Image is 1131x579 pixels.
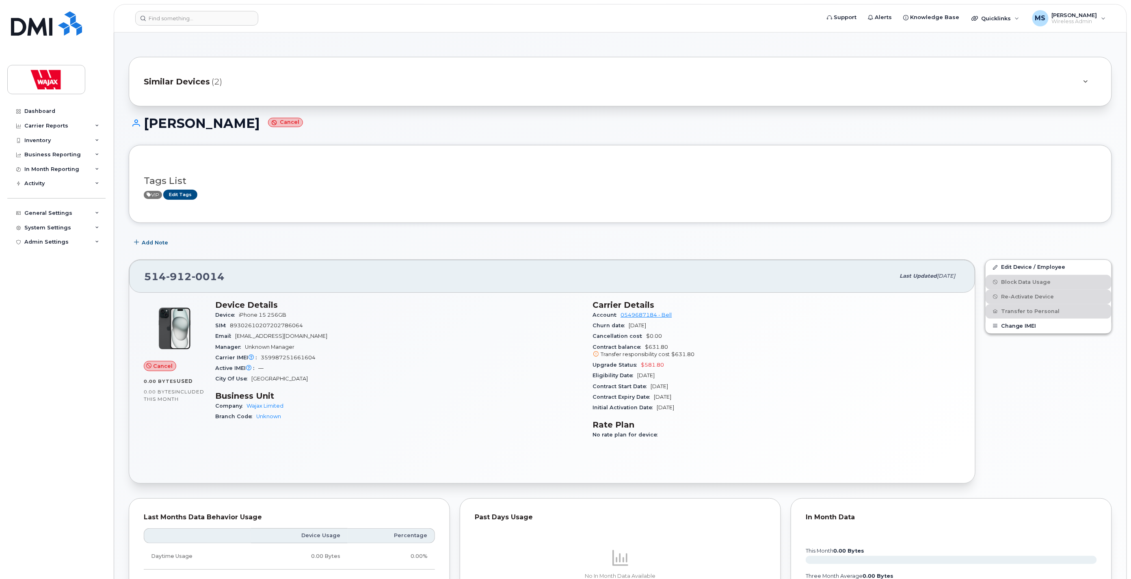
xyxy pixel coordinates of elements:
td: 0.00 Bytes [251,543,348,570]
h3: Tags List [144,176,1097,186]
span: [DATE] [638,372,655,378]
span: City Of Use [215,376,251,382]
span: Active IMEI [215,365,258,371]
a: Edit Tags [163,190,197,200]
h1: [PERSON_NAME] [129,116,1112,130]
h3: Carrier Details [593,300,961,310]
span: 514 [144,270,225,283]
span: Upgrade Status [593,362,641,368]
a: Edit Device / Employee [986,260,1112,274]
span: 0.00 Bytes [144,378,177,384]
span: Branch Code [215,413,256,419]
text: three month average [805,573,893,579]
span: Similar Devices [144,76,210,88]
h3: Rate Plan [593,420,961,430]
span: $0.00 [647,333,662,339]
th: Percentage [348,528,435,543]
h3: Business Unit [215,391,583,401]
span: Cancellation cost [593,333,647,339]
span: (2) [212,76,222,88]
span: [DATE] [937,273,955,279]
div: In Month Data [806,513,1097,521]
span: — [258,365,264,371]
span: Account [593,312,621,318]
span: Add Note [142,239,168,246]
span: Contract Expiry Date [593,394,654,400]
span: [DATE] [657,404,675,410]
span: iPhone 15 256GB [239,312,286,318]
span: included this month [144,389,204,402]
span: Email [215,333,235,339]
span: 0014 [192,270,225,283]
td: Daytime Usage [144,543,251,570]
span: Cancel [153,362,173,370]
button: Block Data Usage [986,275,1112,289]
span: 359987251661604 [261,354,316,361]
span: Unknown Manager [245,344,294,350]
img: iPhone_15_Black.png [150,304,199,353]
span: [DATE] [654,394,672,400]
span: $581.80 [641,362,664,368]
span: [DATE] [651,383,668,389]
span: $631.80 [672,351,695,357]
span: Company [215,403,247,409]
span: $631.80 [593,344,961,359]
button: Change IMEI [986,319,1112,333]
button: Transfer to Personal [986,304,1112,319]
small: Cancel [268,118,303,127]
span: 912 [166,270,192,283]
span: [GEOGRAPHIC_DATA] [251,376,308,382]
td: 0.00% [348,543,435,570]
a: Wajax Limited [247,403,283,409]
span: Eligibility Date [593,372,638,378]
span: [EMAIL_ADDRESS][DOMAIN_NAME] [235,333,327,339]
a: 0549687184 - Bell [621,312,672,318]
span: Last updated [900,273,937,279]
span: SIM [215,322,230,328]
span: Manager [215,344,245,350]
h3: Device Details [215,300,583,310]
span: No rate plan for device [593,432,662,438]
span: Carrier IMEI [215,354,261,361]
button: Add Note [129,235,175,250]
span: used [177,378,193,384]
span: 0.00 Bytes [144,389,175,395]
tspan: 0.00 Bytes [863,573,893,579]
div: Last Months Data Behavior Usage [144,513,435,521]
div: Past Days Usage [475,513,766,521]
tspan: 0.00 Bytes [833,548,864,554]
a: Unknown [256,413,281,419]
text: this month [805,548,864,554]
span: Active [144,191,162,199]
span: Initial Activation Date [593,404,657,410]
span: Transfer responsibility cost [601,351,670,357]
span: [DATE] [629,322,647,328]
span: Re-Activate Device [1001,294,1054,300]
span: Device [215,312,239,318]
button: Re-Activate Device [986,289,1112,304]
span: Churn date [593,322,629,328]
span: Contract Start Date [593,383,651,389]
span: Contract balance [593,344,645,350]
th: Device Usage [251,528,348,543]
span: 89302610207202786064 [230,322,303,328]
